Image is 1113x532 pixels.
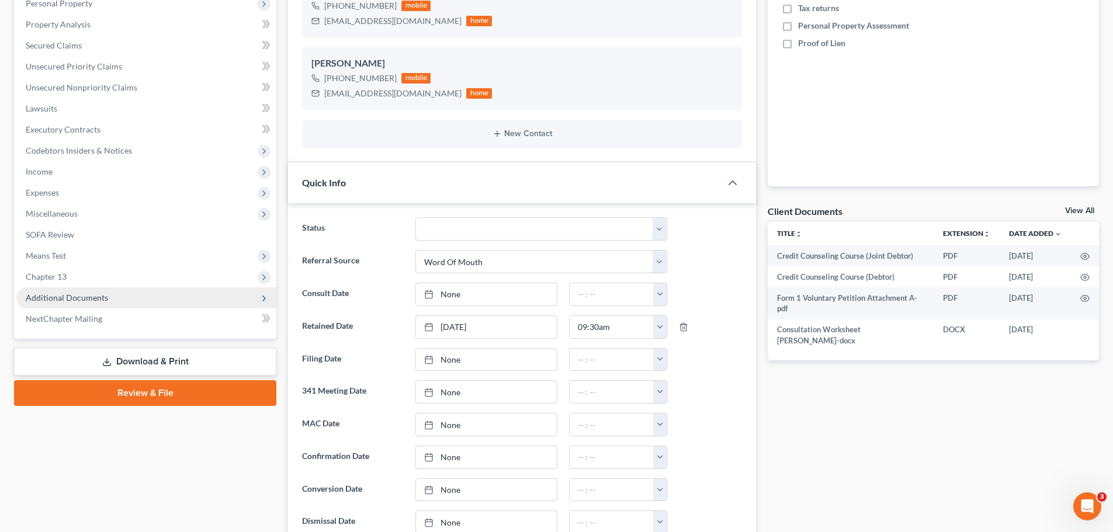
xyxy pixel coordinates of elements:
[26,82,137,92] span: Unsecured Nonpriority Claims
[311,129,733,138] button: New Contact
[934,245,1000,266] td: PDF
[296,380,409,404] label: 341 Meeting Date
[768,266,934,287] td: Credit Counseling Course (Debtor)
[296,446,409,469] label: Confirmation Date
[26,293,108,302] span: Additional Documents
[1009,229,1062,238] a: Date Added expand_more
[416,479,557,501] a: None
[466,16,492,26] div: home
[324,15,462,27] div: [EMAIL_ADDRESS][DOMAIN_NAME]
[768,287,934,319] td: Form 1 Voluntary Petition Attachment A-pdf
[26,208,78,218] span: Miscellaneous
[768,319,934,352] td: Consultation Worksheet [PERSON_NAME]-docx
[466,88,492,99] div: home
[570,316,654,338] input: -- : --
[401,1,431,11] div: mobile
[768,245,934,266] td: Credit Counseling Course (Joint Debtor)
[795,231,802,238] i: unfold_more
[324,88,462,99] div: [EMAIL_ADDRESS][DOMAIN_NAME]
[26,272,67,281] span: Chapter 13
[416,316,557,338] a: [DATE]
[934,266,1000,287] td: PDF
[16,98,276,119] a: Lawsuits
[26,124,100,134] span: Executory Contracts
[26,103,57,113] span: Lawsuits
[26,166,53,176] span: Income
[570,283,654,305] input: -- : --
[302,177,346,188] span: Quick Info
[16,308,276,329] a: NextChapter Mailing
[26,230,74,239] span: SOFA Review
[1065,207,1094,215] a: View All
[416,283,557,305] a: None
[934,287,1000,319] td: PDF
[1000,245,1071,266] td: [DATE]
[14,380,276,406] a: Review & File
[296,413,409,436] label: MAC Date
[798,37,845,49] span: Proof of Lien
[296,315,409,339] label: Retained Date
[16,77,276,98] a: Unsecured Nonpriority Claims
[1097,492,1107,502] span: 3
[943,229,990,238] a: Extensionunfold_more
[324,72,397,84] div: [PHONE_NUMBER]
[26,187,59,197] span: Expenses
[416,413,557,436] a: None
[570,349,654,371] input: -- : --
[26,314,102,324] span: NextChapter Mailing
[570,446,654,468] input: -- : --
[296,250,409,273] label: Referral Source
[26,251,66,260] span: Means Test
[296,217,409,241] label: Status
[1000,266,1071,287] td: [DATE]
[798,2,839,14] span: Tax returns
[26,40,82,50] span: Secured Claims
[311,57,733,71] div: [PERSON_NAME]
[26,19,91,29] span: Property Analysis
[768,205,842,217] div: Client Documents
[570,381,654,403] input: -- : --
[777,229,802,238] a: Titleunfold_more
[26,145,132,155] span: Codebtors Insiders & Notices
[296,348,409,371] label: Filing Date
[416,381,557,403] a: None
[934,319,1000,352] td: DOCX
[1000,319,1071,352] td: [DATE]
[26,61,122,71] span: Unsecured Priority Claims
[798,20,909,32] span: Personal Property Assessment
[16,14,276,35] a: Property Analysis
[16,56,276,77] a: Unsecured Priority Claims
[296,283,409,306] label: Consult Date
[16,119,276,140] a: Executory Contracts
[16,35,276,56] a: Secured Claims
[16,224,276,245] a: SOFA Review
[1055,231,1062,238] i: expand_more
[1073,492,1101,520] iframe: Intercom live chat
[983,231,990,238] i: unfold_more
[416,446,557,468] a: None
[570,413,654,436] input: -- : --
[296,478,409,502] label: Conversion Date
[14,348,276,375] a: Download & Print
[570,479,654,501] input: -- : --
[416,349,557,371] a: None
[401,73,431,84] div: mobile
[1000,287,1071,319] td: [DATE]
